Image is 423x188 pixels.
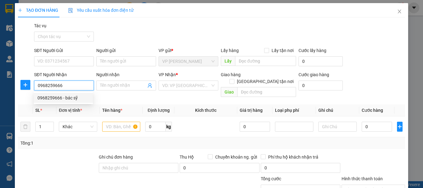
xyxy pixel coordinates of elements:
[266,154,321,160] span: Phí thu hộ khách nhận trả
[221,48,239,53] span: Lấy hàng
[234,78,296,85] span: [GEOGRAPHIC_DATA] tận nơi
[20,80,30,90] button: plus
[195,108,216,113] span: Kích thước
[166,122,172,132] span: kg
[37,94,89,101] div: 0968259666 - bác sỹ
[63,122,94,131] span: Khác
[213,154,259,160] span: Chuyển khoản ng. gửi
[20,140,164,146] div: Tổng: 1
[397,124,402,129] span: plus
[159,72,176,77] span: VP Nhận
[221,56,235,66] span: Lấy
[18,8,58,13] span: TẠO ĐƠN HÀNG
[261,176,281,181] span: Tổng cước
[273,104,316,116] th: Loại phụ phí
[397,122,403,132] button: plus
[59,108,82,113] span: Đơn vị tính
[159,47,218,54] div: VP gửi
[316,104,359,116] th: Ghi chú
[397,9,402,14] span: close
[68,8,73,13] img: icon
[235,56,296,66] input: Dọc đường
[102,122,141,132] input: VD: Bàn, Ghế
[318,122,357,132] input: Ghi Chú
[34,47,94,54] div: SĐT Người Gửi
[99,155,133,160] label: Ghi chú đơn hàng
[18,8,22,12] span: plus
[68,8,133,13] span: Yêu cầu xuất hóa đơn điện tử
[147,83,152,88] span: user-add
[34,23,46,28] label: Tác vụ
[221,72,241,77] span: Giao hàng
[221,87,237,97] span: Giao
[342,176,383,181] label: Hình thức thanh toán
[34,71,94,78] div: SĐT Người Nhận
[20,122,30,132] button: delete
[240,122,270,132] input: 0
[299,72,329,77] label: Cước giao hàng
[269,47,296,54] span: Lấy tận nơi
[391,3,408,20] button: Close
[299,56,343,66] input: Cước lấy hàng
[35,108,40,113] span: SL
[102,108,122,113] span: Tên hàng
[34,93,93,103] div: 0968259666 - bác sỹ
[21,82,30,87] span: plus
[237,87,296,97] input: Dọc đường
[299,48,326,53] label: Cước lấy hàng
[148,108,170,113] span: Định lượng
[96,47,156,54] div: Người gửi
[99,163,178,173] input: Ghi chú đơn hàng
[362,108,383,113] span: Cước hàng
[240,108,263,113] span: Giá trị hàng
[162,57,215,66] span: VP Ngọc Hồi
[180,155,194,160] span: Thu Hộ
[299,81,343,90] input: Cước giao hàng
[96,71,156,78] div: Người nhận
